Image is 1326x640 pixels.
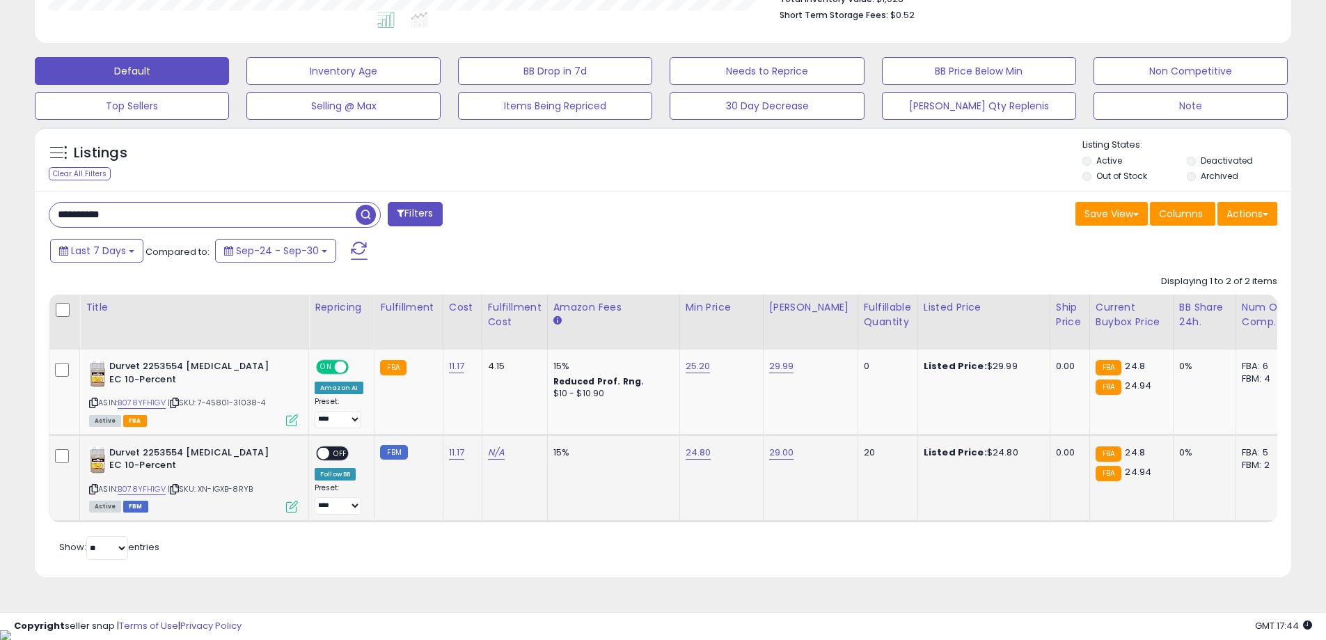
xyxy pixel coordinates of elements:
div: 0 [864,360,907,373]
div: FBA: 5 [1242,446,1288,459]
button: Top Sellers [35,92,229,120]
small: FBA [1096,380,1121,395]
span: $0.52 [890,8,915,22]
div: Clear All Filters [49,167,111,180]
button: Default [35,57,229,85]
span: | SKU: 7-45801-31038-4 [168,397,266,408]
span: FBA [123,415,147,427]
div: Current Buybox Price [1096,300,1167,329]
div: $10 - $10.90 [553,388,669,400]
span: | SKU: XN-IGXB-8RYB [168,483,253,494]
span: Compared to: [145,245,210,258]
a: 11.17 [449,446,465,460]
div: 0% [1179,360,1225,373]
a: 24.80 [686,446,711,460]
a: B078YFH1GV [118,483,166,495]
div: FBM: 2 [1242,459,1288,471]
div: seller snap | | [14,620,242,633]
div: Fulfillment [380,300,436,315]
button: Filters [388,202,442,226]
strong: Copyright [14,619,65,632]
span: ON [317,361,335,373]
div: 15% [553,360,669,373]
div: Fulfillment Cost [488,300,542,329]
div: Title [86,300,303,315]
div: 20 [864,446,907,459]
button: 30 Day Decrease [670,92,864,120]
span: 24.94 [1125,465,1151,478]
img: 315Bwj224BL._SL40_.jpg [89,446,106,474]
div: 4.15 [488,360,537,373]
b: Listed Price: [924,359,987,373]
label: Deactivated [1201,155,1253,166]
div: Listed Price [924,300,1044,315]
div: Cost [449,300,476,315]
button: Note [1094,92,1288,120]
button: Actions [1217,202,1277,226]
div: Fulfillable Quantity [864,300,912,329]
div: Num of Comp. [1242,300,1293,329]
span: All listings currently available for purchase on Amazon [89,501,121,513]
b: Durvet 2253554 [MEDICAL_DATA] EC 10-Percent [109,446,278,476]
div: Displaying 1 to 2 of 2 items [1161,275,1277,288]
span: 24.8 [1125,359,1145,373]
label: Archived [1201,170,1238,182]
button: Inventory Age [246,57,441,85]
button: Columns [1150,202,1215,226]
button: Selling @ Max [246,92,441,120]
div: 15% [553,446,669,459]
div: ASIN: [89,360,298,425]
span: Sep-24 - Sep-30 [236,244,319,258]
button: Last 7 Days [50,239,143,263]
button: [PERSON_NAME] Qty Replenis [882,92,1076,120]
span: 2025-10-8 17:44 GMT [1255,619,1312,632]
div: FBM: 4 [1242,373,1288,385]
span: FBM [123,501,148,513]
h5: Listings [74,143,127,163]
a: Terms of Use [119,619,178,632]
span: 24.8 [1125,446,1145,459]
button: BB Price Below Min [882,57,1076,85]
div: Amazon Fees [553,300,674,315]
div: Min Price [686,300,757,315]
small: FBA [1096,466,1121,481]
span: Show: entries [59,540,159,554]
small: Amazon Fees. [553,315,562,327]
label: Active [1096,155,1122,166]
div: ASIN: [89,446,298,511]
a: B078YFH1GV [118,397,166,409]
b: Durvet 2253554 [MEDICAL_DATA] EC 10-Percent [109,360,278,389]
div: Repricing [315,300,368,315]
small: FBA [1096,446,1121,462]
small: FBA [1096,360,1121,375]
img: 315Bwj224BL._SL40_.jpg [89,360,106,388]
div: $29.99 [924,360,1039,373]
a: 29.99 [769,359,794,373]
p: Listing States: [1082,139,1291,152]
div: Preset: [315,483,363,515]
div: Follow BB [315,468,356,481]
label: Out of Stock [1096,170,1147,182]
span: OFF [329,447,352,459]
span: 24.94 [1125,379,1151,392]
span: OFF [347,361,369,373]
button: Save View [1075,202,1148,226]
button: Sep-24 - Sep-30 [215,239,336,263]
button: Needs to Reprice [670,57,864,85]
a: Privacy Policy [180,619,242,632]
small: FBM [380,445,407,460]
span: Columns [1159,207,1203,221]
small: FBA [380,360,406,375]
div: [PERSON_NAME] [769,300,852,315]
div: Preset: [315,397,363,428]
div: 0.00 [1056,360,1079,373]
b: Short Term Storage Fees: [780,9,888,21]
div: Ship Price [1056,300,1084,329]
button: Non Competitive [1094,57,1288,85]
div: Amazon AI [315,382,363,394]
div: FBA: 6 [1242,360,1288,373]
a: 25.20 [686,359,711,373]
div: $24.80 [924,446,1039,459]
a: 29.00 [769,446,794,460]
a: 11.17 [449,359,465,373]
